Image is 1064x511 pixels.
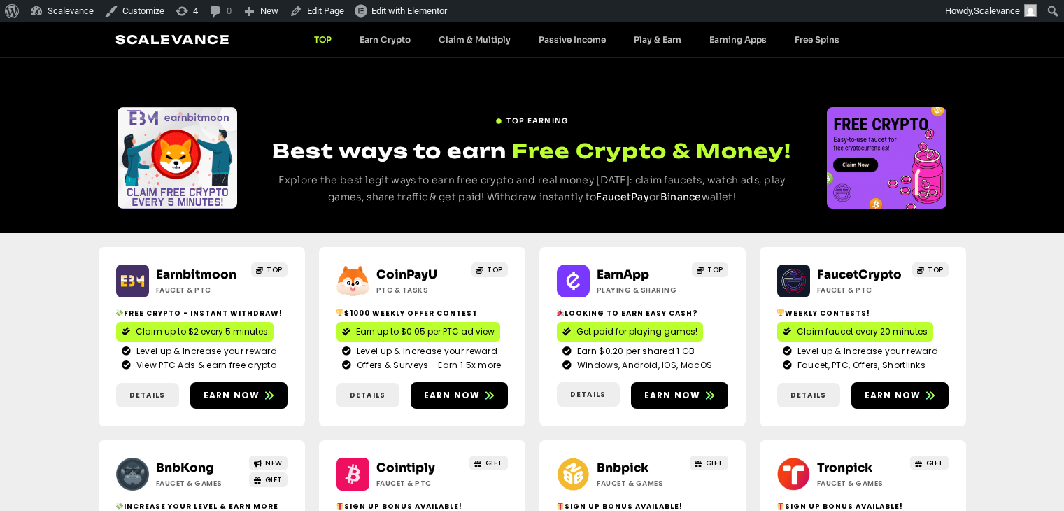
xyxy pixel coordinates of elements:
[512,137,791,164] span: Free Crypto & Money!
[777,309,784,316] img: 🏆
[425,34,525,45] a: Claim & Multiply
[116,308,288,318] h2: Free crypto - Instant withdraw!
[267,265,283,275] span: TOP
[597,461,648,475] a: Bnbpick
[557,322,703,342] a: Get paid for playing games!
[777,308,949,318] h2: Weekly contests!
[485,458,503,468] span: GIFT
[251,262,288,277] a: TOP
[116,503,123,510] img: 💸
[265,458,283,468] span: NEW
[817,478,905,489] h2: Faucet & Games
[115,32,230,47] a: Scalevance
[376,461,435,475] a: Cointiply
[336,383,399,407] a: Details
[597,267,649,282] a: EarnApp
[133,345,277,358] span: Level up & Increase your reward
[781,34,853,45] a: Free Spins
[596,190,649,203] a: FaucetPay
[576,325,697,338] span: Get paid for playing games!
[356,325,495,338] span: Earn up to $0.05 per PTC ad view
[660,190,702,203] a: Binance
[249,472,288,487] a: GIFT
[300,34,346,45] a: TOP
[817,461,872,475] a: Tronpick
[706,458,723,468] span: GIFT
[910,456,949,470] a: GIFT
[974,6,1020,16] span: Scalevance
[817,285,905,295] h2: Faucet & PTC
[116,383,179,407] a: Details
[777,383,840,407] a: Details
[471,262,508,277] a: TOP
[272,139,506,163] span: Best ways to earn
[851,382,949,409] a: Earn now
[371,6,447,16] span: Edit with Elementor
[336,322,500,342] a: Earn up to $0.05 per PTC ad view
[336,309,343,316] img: 🏆
[156,267,236,282] a: Earnbitmoon
[926,458,944,468] span: GIFT
[777,503,784,510] img: 🎁
[353,359,502,372] span: Offers & Surveys - Earn 1.5x more
[707,265,723,275] span: TOP
[817,267,902,282] a: FaucetCrypto
[424,389,481,402] span: Earn now
[129,390,165,400] span: Details
[376,285,464,295] h2: ptc & Tasks
[353,345,497,358] span: Level up & Increase your reward
[506,115,568,126] span: TOP EARNING
[116,322,274,342] a: Claim up to $2 every 5 minutes
[249,456,288,470] a: NEW
[411,382,508,409] a: Earn now
[777,322,933,342] a: Claim faucet every 20 minutes
[692,262,728,277] a: TOP
[574,359,712,372] span: Windows, Android, IOS, MacOS
[156,478,243,489] h2: Faucet & Games
[525,34,620,45] a: Passive Income
[346,34,425,45] a: Earn Crypto
[336,308,508,318] h2: $1000 Weekly Offer contest
[300,34,853,45] nav: Menu
[557,382,620,407] a: Details
[794,345,938,358] span: Level up & Increase your reward
[620,34,695,45] a: Play & Earn
[118,107,237,209] div: Slides
[350,390,385,400] span: Details
[574,345,695,358] span: Earn $0.20 per shared 1 GB
[133,359,276,372] span: View PTC Ads & earn free crypto
[597,285,684,295] h2: Playing & Sharing
[557,309,564,316] img: 🎉
[631,382,728,409] a: Earn now
[469,456,508,470] a: GIFT
[190,382,288,409] a: Earn now
[495,110,568,126] a: TOP EARNING
[695,34,781,45] a: Earning Apps
[265,475,283,485] span: GIFT
[557,503,564,510] img: 🎁
[336,503,343,510] img: 🎁
[644,389,701,402] span: Earn now
[557,308,728,318] h2: Looking to Earn Easy Cash?
[570,389,606,400] span: Details
[928,265,944,275] span: TOP
[136,325,268,338] span: Claim up to $2 every 5 minutes
[204,389,260,402] span: Earn now
[376,478,464,489] h2: Faucet & PTC
[376,267,437,282] a: CoinPayU
[116,309,123,316] img: 💸
[690,456,728,470] a: GIFT
[794,359,925,372] span: Faucet, PTC, Offers, Shortlinks
[597,478,684,489] h2: Faucet & Games
[263,172,801,206] p: Explore the best legit ways to earn free crypto and real money [DATE]: claim faucets, watch ads, ...
[156,285,243,295] h2: Faucet & PTC
[827,107,946,209] div: Slides
[487,265,503,275] span: TOP
[797,325,928,338] span: Claim faucet every 20 minutes
[156,461,214,475] a: BnbKong
[790,390,826,400] span: Details
[912,262,949,277] a: TOP
[865,389,921,402] span: Earn now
